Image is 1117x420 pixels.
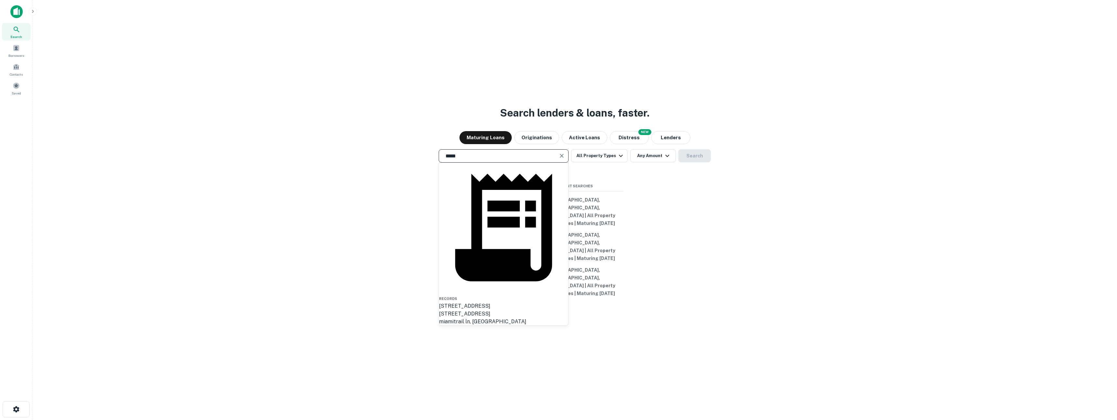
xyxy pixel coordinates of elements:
span: Recent Searches [526,183,623,189]
span: Search [10,34,22,39]
button: Active Loans [562,131,607,144]
button: Clear [557,151,566,160]
div: NEW [638,129,651,135]
button: Originations [514,131,559,144]
a: Search [2,23,31,41]
button: All Property Types [571,149,628,162]
button: [GEOGRAPHIC_DATA], [GEOGRAPHIC_DATA], [GEOGRAPHIC_DATA] | All Property Types | All Types | Maturi... [526,194,623,229]
img: capitalize-icon.png [10,5,23,18]
a: Saved [2,80,31,97]
span: Saved [12,91,21,96]
div: [STREET_ADDRESS] [439,302,568,310]
span: Records [439,297,457,301]
div: miamitrail ln, [GEOGRAPHIC_DATA] [439,318,568,326]
span: Borrowers [8,53,24,58]
button: [GEOGRAPHIC_DATA], [GEOGRAPHIC_DATA], [GEOGRAPHIC_DATA] | All Property Types | All Types | Maturi... [526,264,623,299]
button: Lenders [651,131,690,144]
iframe: Chat Widget [1085,347,1117,378]
div: [STREET_ADDRESS] [439,310,568,318]
button: Maturing Loans [459,131,512,144]
button: Any Amount [630,149,676,162]
a: Borrowers [2,42,31,59]
button: Search distressed loans with lien and other non-mortgage details. [610,131,649,144]
h3: Search lenders & loans, faster. [500,105,649,121]
a: Contacts [2,61,31,78]
span: Contacts [10,72,23,77]
button: [GEOGRAPHIC_DATA], [GEOGRAPHIC_DATA], [GEOGRAPHIC_DATA] | All Property Types | All Types | Maturi... [526,229,623,264]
